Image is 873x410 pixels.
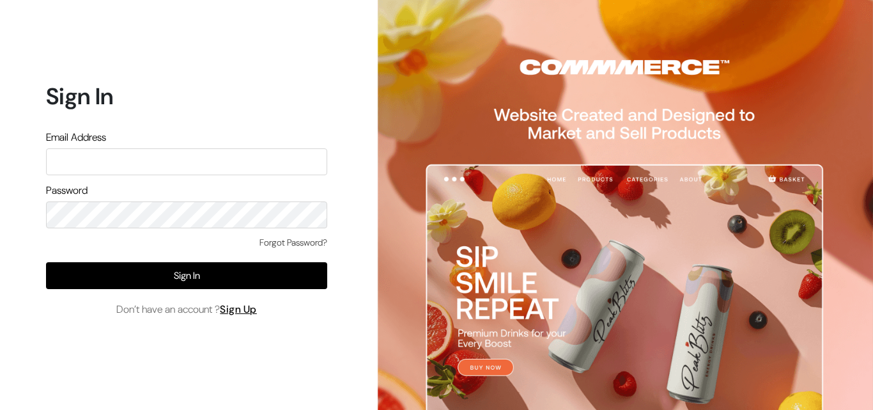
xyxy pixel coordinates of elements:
h1: Sign In [46,83,327,110]
a: Sign Up [220,303,257,316]
span: Don’t have an account ? [116,302,257,317]
label: Email Address [46,130,106,145]
a: Forgot Password? [259,236,327,249]
label: Password [46,183,88,198]
button: Sign In [46,262,327,289]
